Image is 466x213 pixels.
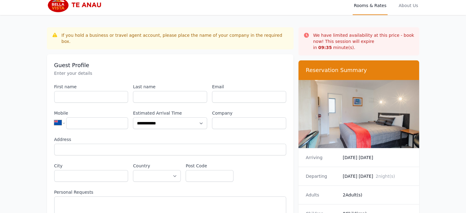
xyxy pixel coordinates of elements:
div: If you hold a business or travel agent account, please place the name of your company in the requ... [62,32,289,44]
span: 2 night(s) [376,174,395,179]
dt: Arriving [306,154,338,161]
label: City [54,163,128,169]
label: Post Code [186,163,233,169]
label: Personal Requests [54,189,286,195]
p: We have limited availability at this price - book now! This session will expire in minute(s). [313,32,415,51]
label: Company [212,110,286,116]
img: Compact Queen Studio [298,80,419,148]
label: Country [133,163,181,169]
h3: Guest Profile [54,62,286,69]
label: Email [212,84,286,90]
h3: Reservation Summary [306,67,412,74]
label: Estimated Arrival Time [133,110,207,116]
dt: Adults [306,192,338,198]
strong: 09 : 35 [318,45,332,50]
dd: 2 Adult(s) [343,192,412,198]
p: Enter your details [54,70,286,76]
dd: [DATE] [DATE] [343,154,412,161]
dd: [DATE] [DATE] [343,173,412,179]
label: Address [54,136,286,143]
label: Last name [133,84,207,90]
label: First name [54,84,128,90]
label: Mobile [54,110,128,116]
dt: Departing [306,173,338,179]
